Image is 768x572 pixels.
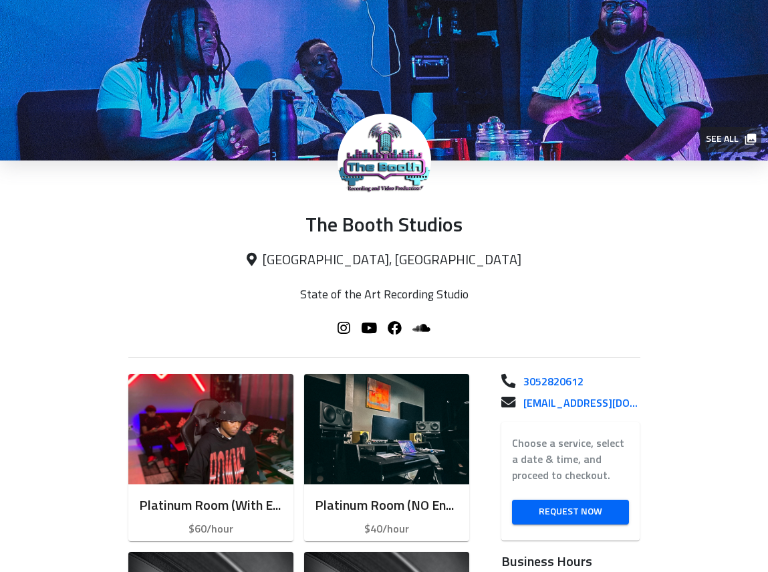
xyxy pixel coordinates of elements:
[523,504,618,520] span: Request Now
[128,252,640,269] p: [GEOGRAPHIC_DATA], [GEOGRAPHIC_DATA]
[128,374,293,484] img: Room image
[139,495,283,516] h6: Platinum Room (With Engineer)
[338,114,431,207] img: The Booth Studios
[512,500,629,525] a: Request Now
[315,495,459,516] h6: Platinum Room (NO Engineer)
[139,521,283,537] p: $60/hour
[700,127,761,152] button: See all
[512,436,629,484] label: Choose a service, select a date & time, and proceed to checkout.
[513,374,640,390] a: 3052820612
[304,374,469,484] img: Room image
[706,131,755,148] span: See all
[213,288,555,302] p: State of the Art Recording Studio
[513,395,640,411] a: [EMAIL_ADDRESS][DOMAIN_NAME]
[128,214,640,239] p: The Booth Studios
[315,521,459,537] p: $40/hour
[128,374,293,541] button: Platinum Room (With Engineer)$60/hour
[304,374,469,541] button: Platinum Room (NO Engineer)$40/hour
